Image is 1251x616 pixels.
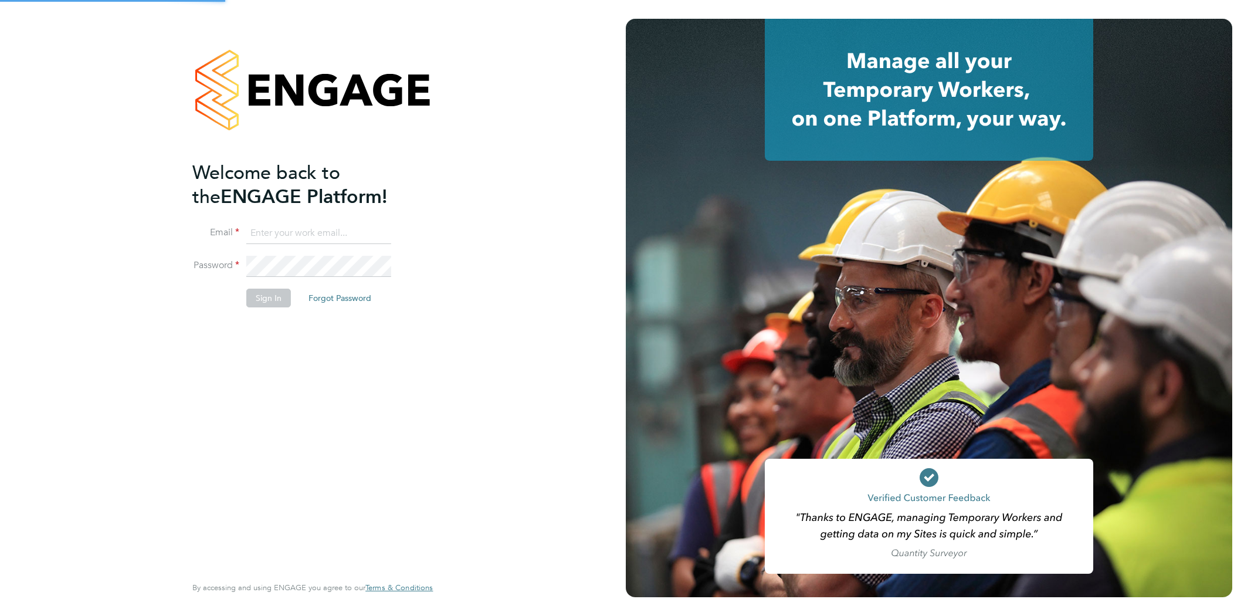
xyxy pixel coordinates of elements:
[246,289,291,307] button: Sign In
[192,259,239,272] label: Password
[246,223,391,244] input: Enter your work email...
[192,161,421,209] h2: ENGAGE Platform!
[192,226,239,239] label: Email
[192,161,340,208] span: Welcome back to the
[192,583,433,593] span: By accessing and using ENGAGE you agree to our
[365,583,433,593] span: Terms & Conditions
[365,583,433,593] a: Terms & Conditions
[299,289,381,307] button: Forgot Password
